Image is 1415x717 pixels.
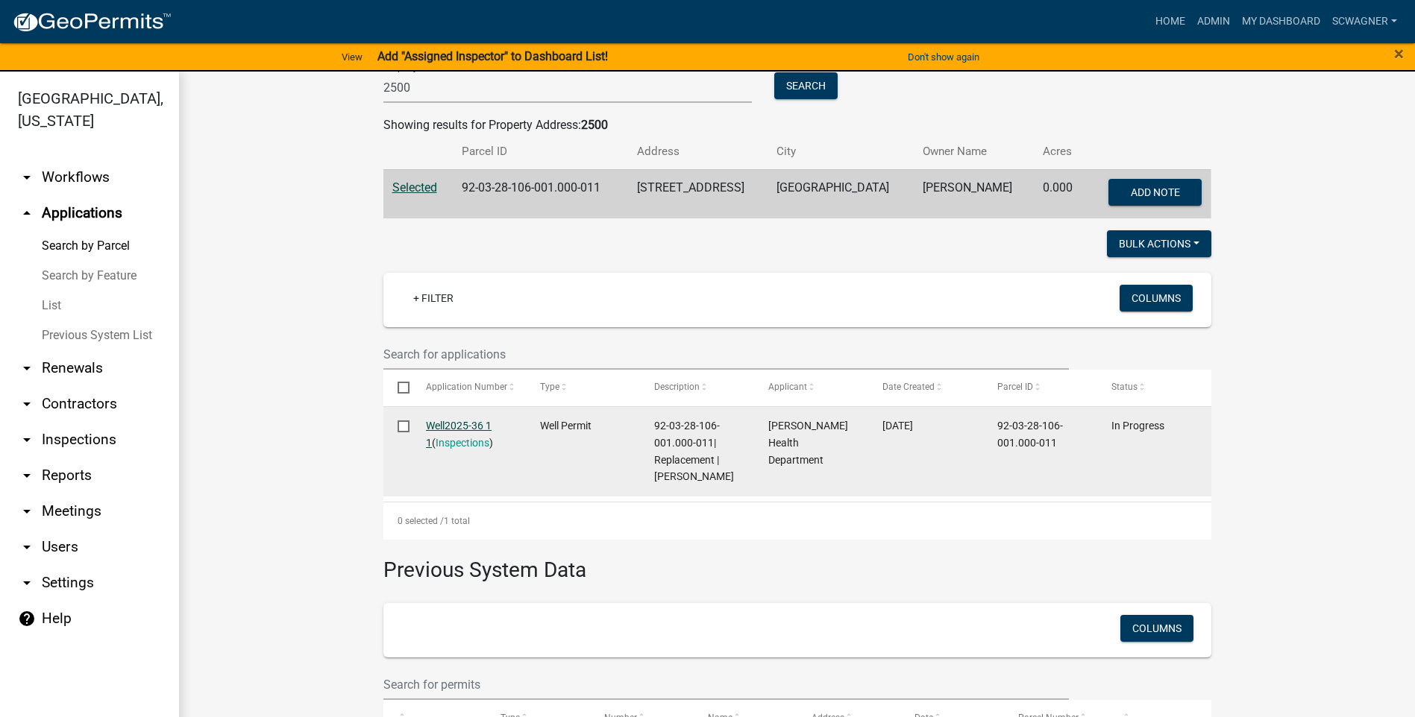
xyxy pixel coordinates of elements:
[914,169,1034,218] td: [PERSON_NAME]
[1107,230,1211,257] button: Bulk Actions
[18,467,36,484] i: arrow_drop_down
[426,420,492,449] a: Well2025-36 1 1
[640,370,754,405] datatable-header-cell: Description
[18,502,36,520] i: arrow_drop_down
[768,169,913,218] td: [GEOGRAPHIC_DATA]
[914,134,1034,169] th: Owner Name
[453,169,628,218] td: 92-03-28-106-001.000-011
[383,540,1211,586] h3: Previous System Data
[383,669,1070,700] input: Search for permits
[1120,285,1193,312] button: Columns
[540,420,592,432] span: Well Permit
[336,45,368,69] a: View
[401,285,465,312] a: + Filter
[18,359,36,377] i: arrow_drop_down
[1191,7,1236,36] a: Admin
[383,370,412,405] datatable-header-cell: Select
[18,168,36,186] i: arrow_drop_down
[628,169,768,218] td: [STREET_ADDRESS]
[768,420,848,466] span: Whitley Health Department
[18,538,36,556] i: arrow_drop_down
[997,382,1033,392] span: Parcel ID
[654,382,700,392] span: Description
[1131,186,1180,198] span: Add Note
[412,370,526,405] datatable-header-cell: Application Number
[1394,43,1404,64] span: ×
[868,370,982,405] datatable-header-cell: Date Created
[377,49,608,63] strong: Add "Assigned Inspector" to Dashboard List!
[18,395,36,413] i: arrow_drop_down
[902,45,985,69] button: Don't show again
[774,72,838,99] button: Search
[768,134,913,169] th: City
[1034,169,1087,218] td: 0.000
[383,502,1211,540] div: 1 total
[540,382,559,392] span: Type
[1096,370,1211,405] datatable-header-cell: Status
[1108,179,1202,206] button: Add Note
[754,370,868,405] datatable-header-cell: Applicant
[882,382,935,392] span: Date Created
[526,370,640,405] datatable-header-cell: Type
[1236,7,1326,36] a: My Dashboard
[768,382,807,392] span: Applicant
[18,610,36,628] i: help
[882,420,913,432] span: 07/15/2025
[18,574,36,592] i: arrow_drop_down
[18,431,36,449] i: arrow_drop_down
[1111,420,1164,432] span: In Progress
[1394,45,1404,63] button: Close
[1034,134,1087,169] th: Acres
[392,180,437,195] a: Selected
[628,134,768,169] th: Address
[436,437,489,449] a: Inspections
[1326,7,1403,36] a: scwagner
[997,420,1063,449] span: 92-03-28-106-001.000-011
[383,339,1070,370] input: Search for applications
[453,134,628,169] th: Parcel ID
[398,516,444,526] span: 0 selected /
[581,118,608,132] strong: 2500
[982,370,1096,405] datatable-header-cell: Parcel ID
[383,116,1211,134] div: Showing results for Property Address:
[654,420,734,482] span: 92-03-28-106-001.000-011| Replacement | Deacon, Marshall G
[1111,382,1138,392] span: Status
[1149,7,1191,36] a: Home
[426,417,512,452] div: ( )
[1120,615,1193,642] button: Columns
[426,382,507,392] span: Application Number
[18,204,36,222] i: arrow_drop_up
